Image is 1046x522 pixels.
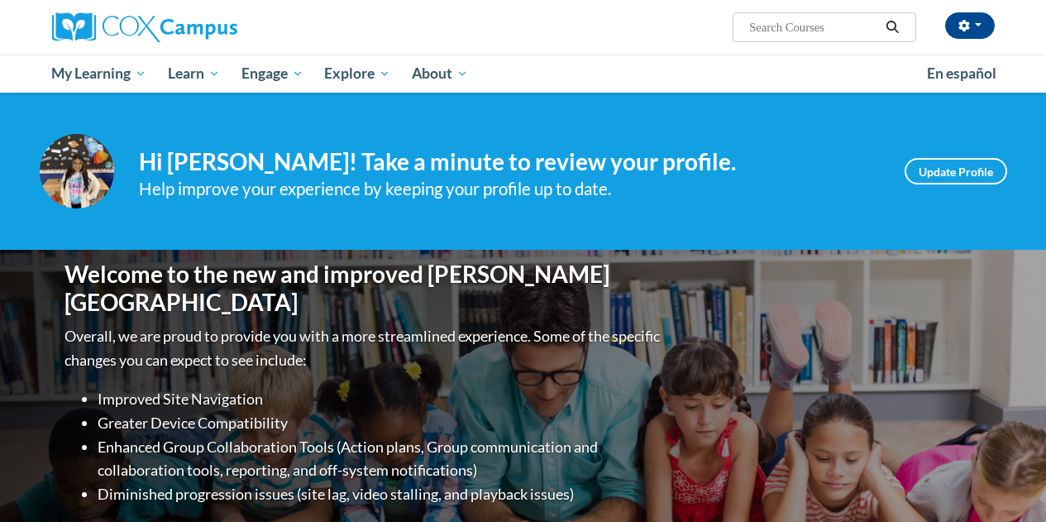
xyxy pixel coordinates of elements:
a: My Learning [41,55,158,93]
a: Cox Campus [52,12,350,42]
h1: Welcome to the new and improved [PERSON_NAME][GEOGRAPHIC_DATA] [64,261,664,316]
span: About [412,64,468,84]
img: Cox Campus [52,12,237,42]
span: My Learning [51,64,146,84]
input: Search Courses [747,17,880,37]
a: Engage [231,55,314,93]
span: En español [927,65,996,82]
h4: Hi [PERSON_NAME]! Take a minute to review your profile. [139,148,880,176]
span: Engage [241,64,303,84]
span: Learn [168,64,220,84]
button: Search [880,17,905,37]
div: Help improve your experience by keeping your profile up to date. [139,175,880,203]
li: Diminished progression issues (site lag, video stalling, and playback issues) [98,482,664,506]
button: Account Settings [945,12,995,39]
a: About [401,55,479,93]
a: En español [916,56,1007,91]
p: Overall, we are proud to provide you with a more streamlined experience. Some of the specific cha... [64,324,664,372]
a: Update Profile [905,158,1007,184]
span: Explore [324,64,390,84]
div: Main menu [40,55,1007,93]
li: Improved Site Navigation [98,387,664,411]
a: Explore [313,55,401,93]
li: Enhanced Group Collaboration Tools (Action plans, Group communication and collaboration tools, re... [98,435,664,483]
img: Profile Image [40,134,114,208]
a: Learn [157,55,231,93]
li: Greater Device Compatibility [98,411,664,435]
